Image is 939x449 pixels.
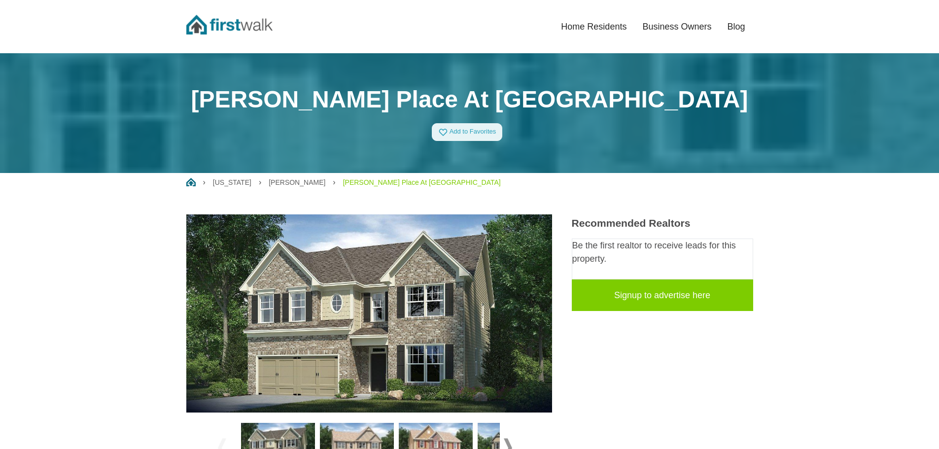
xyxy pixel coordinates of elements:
a: [US_STATE] [213,178,251,186]
a: Add to Favorites [432,123,503,141]
span: Add to Favorites [450,128,496,136]
a: Home Residents [553,16,634,37]
a: [PERSON_NAME] Place At [GEOGRAPHIC_DATA] [343,178,501,186]
a: [PERSON_NAME] [269,178,325,186]
img: FirstWalk [186,15,273,35]
h1: [PERSON_NAME] Place At [GEOGRAPHIC_DATA] [186,85,753,114]
p: Be the first realtor to receive leads for this property. [572,239,753,266]
a: Blog [719,16,753,37]
h3: Recommended Realtors [572,217,753,229]
a: Signup to advertise here [572,279,753,311]
a: Business Owners [634,16,719,37]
